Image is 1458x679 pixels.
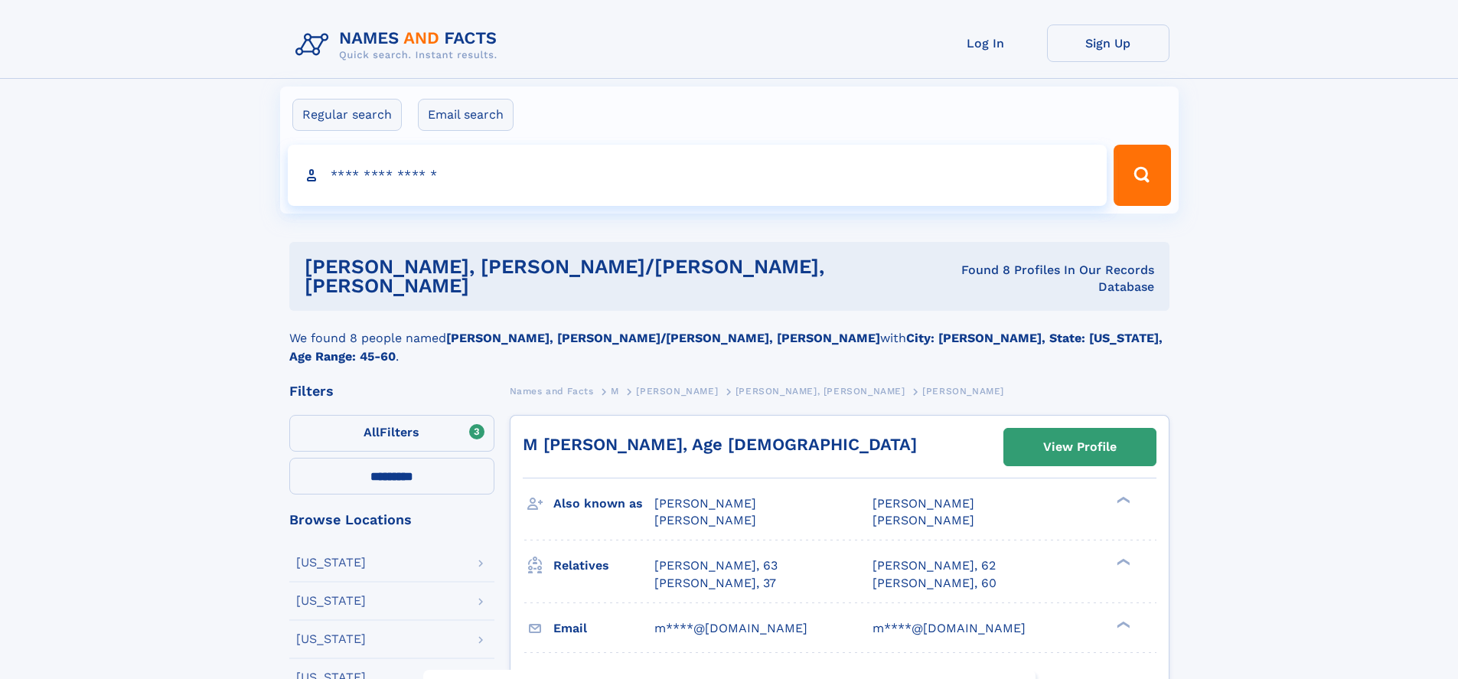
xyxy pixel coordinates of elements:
span: [PERSON_NAME] [922,386,1004,397]
div: Browse Locations [289,513,494,527]
h1: [PERSON_NAME], [PERSON_NAME]/[PERSON_NAME], [PERSON_NAME] [305,257,927,295]
a: View Profile [1004,429,1156,465]
h3: Relatives [553,553,654,579]
div: ❯ [1113,495,1131,505]
b: [PERSON_NAME], [PERSON_NAME]/[PERSON_NAME], [PERSON_NAME] [446,331,880,345]
span: [PERSON_NAME] [654,513,756,527]
a: M [PERSON_NAME], Age [DEMOGRAPHIC_DATA] [523,435,917,454]
span: [PERSON_NAME] [654,496,756,511]
div: ❯ [1113,557,1131,567]
span: [PERSON_NAME] [636,386,718,397]
div: Found 8 Profiles In Our Records Database [926,262,1153,295]
input: search input [288,145,1107,206]
div: [US_STATE] [296,595,366,607]
div: [US_STATE] [296,633,366,645]
span: [PERSON_NAME], [PERSON_NAME] [736,386,905,397]
h3: Also known as [553,491,654,517]
a: [PERSON_NAME], 63 [654,557,778,574]
img: Logo Names and Facts [289,24,510,66]
label: Filters [289,415,494,452]
span: [PERSON_NAME] [873,513,974,527]
label: Email search [418,99,514,131]
a: [PERSON_NAME] [636,381,718,400]
span: [PERSON_NAME] [873,496,974,511]
button: Search Button [1114,145,1170,206]
a: M [611,381,619,400]
span: M [611,386,619,397]
div: View Profile [1043,429,1117,465]
a: Names and Facts [510,381,594,400]
div: Filters [289,384,494,398]
a: [PERSON_NAME], 60 [873,575,996,592]
b: City: [PERSON_NAME], State: [US_STATE], Age Range: 45-60 [289,331,1163,364]
h3: Email [553,615,654,641]
a: Sign Up [1047,24,1169,62]
a: Log In [925,24,1047,62]
span: All [364,425,380,439]
a: [PERSON_NAME], [PERSON_NAME] [736,381,905,400]
div: ❯ [1113,619,1131,629]
a: [PERSON_NAME], 62 [873,557,996,574]
label: Regular search [292,99,402,131]
div: We found 8 people named with . [289,311,1169,366]
div: [US_STATE] [296,557,366,569]
a: [PERSON_NAME], 37 [654,575,776,592]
